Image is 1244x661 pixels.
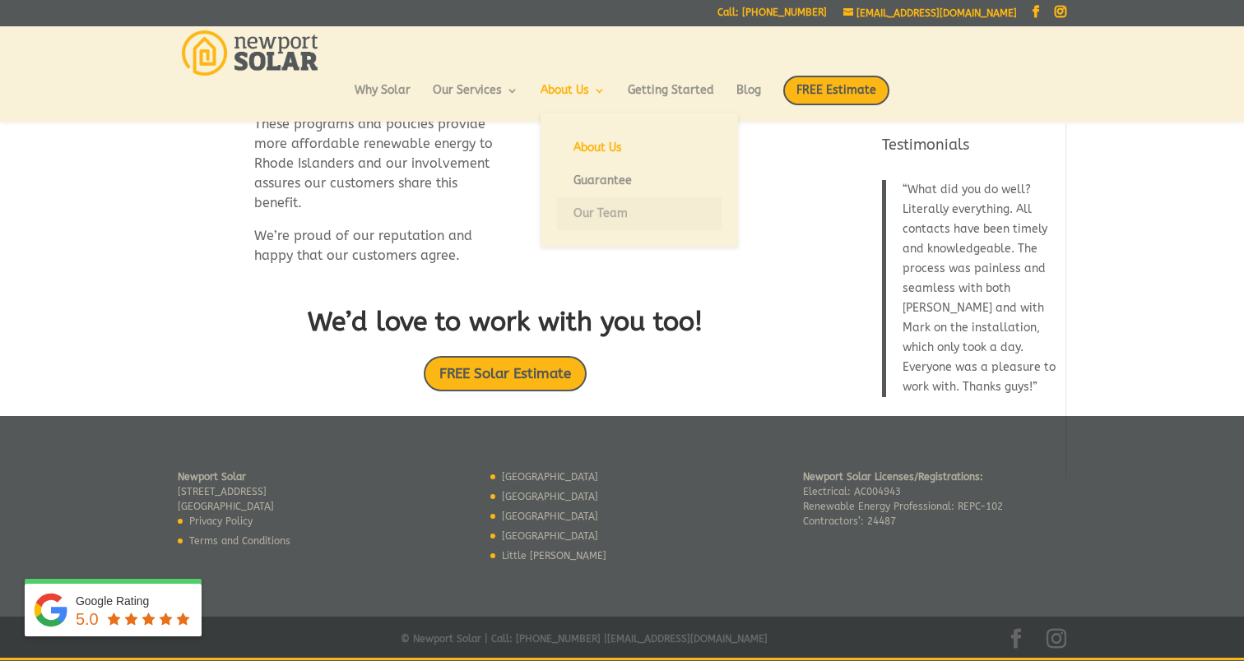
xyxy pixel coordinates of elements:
[628,85,714,113] a: Getting Started
[502,471,598,483] a: [GEOGRAPHIC_DATA]
[76,593,193,609] div: Google Rating
[717,7,827,25] a: Call: [PHONE_NUMBER]
[182,30,318,76] img: Newport Solar | Solar Energy Optimized.
[502,491,598,502] a: [GEOGRAPHIC_DATA]
[178,471,246,483] strong: Newport Solar
[557,197,722,230] a: Our Team
[803,469,1003,529] p: Electrical: AC004943 Renewable Energy Professional: REPC-102 Contractors’: 24487
[736,85,761,113] a: Blog
[557,164,722,197] a: Guarantee
[254,116,493,210] span: These programs and policies provide more affordable renewable energy to Rhode Islanders and our i...
[541,85,606,113] a: About Us
[433,85,518,113] a: Our Services
[502,550,606,562] a: Little [PERSON_NAME]
[882,180,1056,397] blockquote: What did you do well? Literally everything. All contacts have been timely and knowledgeable. The ...
[178,629,1066,657] div: © Newport Solar | Call: [PHONE_NUMBER] | [EMAIL_ADDRESS][DOMAIN_NAME]
[308,307,703,337] strong: We’d love to work with you too!
[355,85,411,113] a: Why Solar
[557,132,722,164] a: About Us
[843,7,1017,19] a: [EMAIL_ADDRESS][DOMAIN_NAME]
[882,135,1056,164] h4: Testimonials
[502,530,598,542] a: [GEOGRAPHIC_DATA]
[189,515,253,527] a: Privacy Policy
[783,76,889,122] a: FREE Estimate
[76,610,99,628] span: 5.0
[783,76,889,105] span: FREE Estimate
[254,228,472,263] span: We’re proud of our reputation and happy that our customers agree.
[189,535,290,547] a: Terms and Conditions
[178,469,290,514] p: [STREET_ADDRESS] [GEOGRAPHIC_DATA]
[803,471,983,483] strong: Newport Solar Licenses/Registrations:
[424,356,587,391] a: FREE Solar Estimate
[502,511,598,522] a: [GEOGRAPHIC_DATA]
